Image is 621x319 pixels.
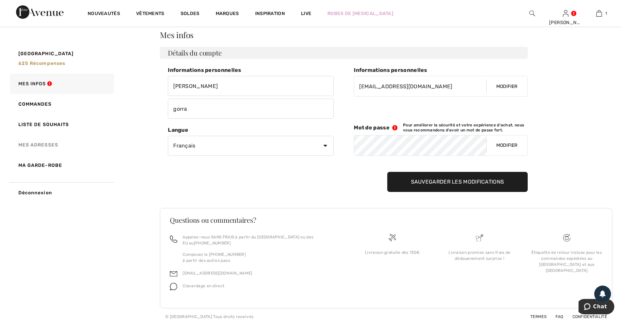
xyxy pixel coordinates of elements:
[18,61,66,66] span: 625 récompenses
[88,11,120,18] a: Nouveautés
[583,9,615,17] a: 1
[486,76,527,96] button: Modifier
[522,314,546,319] a: Termes
[389,234,396,241] img: Livraison gratuite dès 130&#8364;
[160,47,528,59] h3: Détails du compte
[168,67,334,73] h5: Informations personnelles
[170,235,177,243] img: call
[529,9,535,17] img: recherche
[486,135,527,155] button: Modifier
[9,94,114,114] a: Commandes
[9,74,114,94] a: Mes infos
[327,10,393,17] a: Robes de [MEDICAL_DATA]
[168,76,334,96] input: Prénom
[354,124,390,131] span: Mot de passe
[183,284,224,288] span: Clavardage en direct
[403,123,528,132] span: Pour améliorer la sécurité et votre expérience d'achat, nous vous recommandons d'avoir un mot de ...
[183,251,341,263] p: Composez le [PHONE_NUMBER] à partir des autres pays.
[18,50,74,57] span: [GEOGRAPHIC_DATA]
[549,19,582,26] div: [PERSON_NAME]
[168,127,334,133] h5: Langue
[528,249,605,274] div: Étiquette de retour incluse pour les commandes expédiées au [GEOGRAPHIC_DATA] et aux [GEOGRAPHIC_...
[160,31,528,39] h2: Mes infos
[170,270,177,278] img: email
[547,314,563,319] a: FAQ
[354,67,528,73] h5: Informations personnelles
[563,10,568,16] a: Se connecter
[255,11,285,18] span: Inspiration
[216,11,239,18] a: Marques
[16,5,64,19] img: 1ère Avenue
[387,172,528,192] input: Sauvegarder les modifications
[183,234,341,246] p: Appelez-nous SANS FRAIS à partir du [GEOGRAPHIC_DATA] ou des EU au
[579,299,614,316] iframe: Ouvre un widget dans lequel vous pouvez chatter avec l’un de nos agents
[564,314,607,319] a: Confidentialité
[183,271,252,276] a: [EMAIL_ADDRESS][DOMAIN_NAME]
[9,135,114,155] a: Mes adresses
[596,9,602,17] img: Mon panier
[9,114,114,135] a: Liste de souhaits
[170,217,602,223] h3: Questions ou commentaires?
[563,234,571,241] img: Livraison gratuite dès 130&#8364;
[605,10,607,16] span: 1
[563,9,568,17] img: Mes infos
[194,241,231,245] a: [PHONE_NUMBER]
[354,249,431,255] div: Livraison gratuite dès 130€
[476,234,483,241] img: Livraison promise sans frais de dédouanement surprise&nbsp;!
[9,155,114,176] a: Ma garde-robe
[168,99,334,119] input: Nom de famille
[441,249,518,261] div: Livraison promise sans frais de dédouanement surprise !
[9,182,114,203] a: Déconnexion
[136,11,165,18] a: Vêtements
[301,10,311,17] a: Live
[181,11,200,18] a: Soldes
[170,283,177,290] img: chat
